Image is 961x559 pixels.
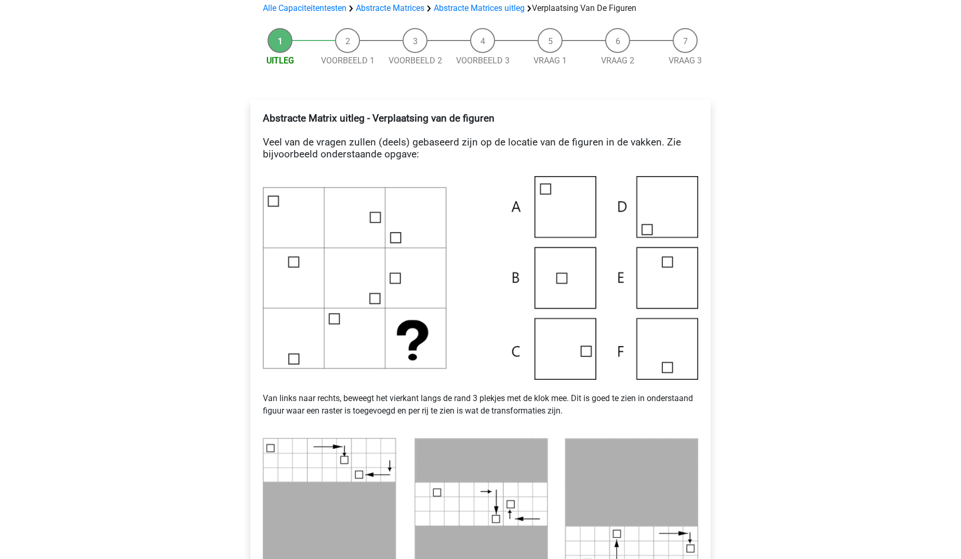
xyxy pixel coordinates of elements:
h4: Veel van de vragen zullen (deels) gebaseerd zijn op de locatie van de figuren in de vakken. Zie b... [263,112,698,172]
a: Alle Capaciteitentesten [263,3,346,13]
div: Verplaatsing Van De Figuren [259,2,702,15]
a: Abstracte Matrices uitleg [434,3,525,13]
a: Vraag 1 [533,56,567,65]
a: Voorbeeld 2 [389,56,442,65]
a: Vraag 2 [601,56,634,65]
a: Uitleg [266,56,294,65]
a: Voorbeeld 3 [456,56,510,65]
a: Vraag 3 [669,56,702,65]
a: Voorbeeld 1 [321,56,375,65]
img: voorbeeld1.png [263,176,698,380]
b: Abstracte Matrix uitleg - Verplaatsing van de figuren [263,112,495,124]
p: Van links naar rechts, beweegt het vierkant langs de rand 3 plekjes met de klok mee. Dit is goed ... [263,380,698,430]
a: Abstracte Matrices [356,3,424,13]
